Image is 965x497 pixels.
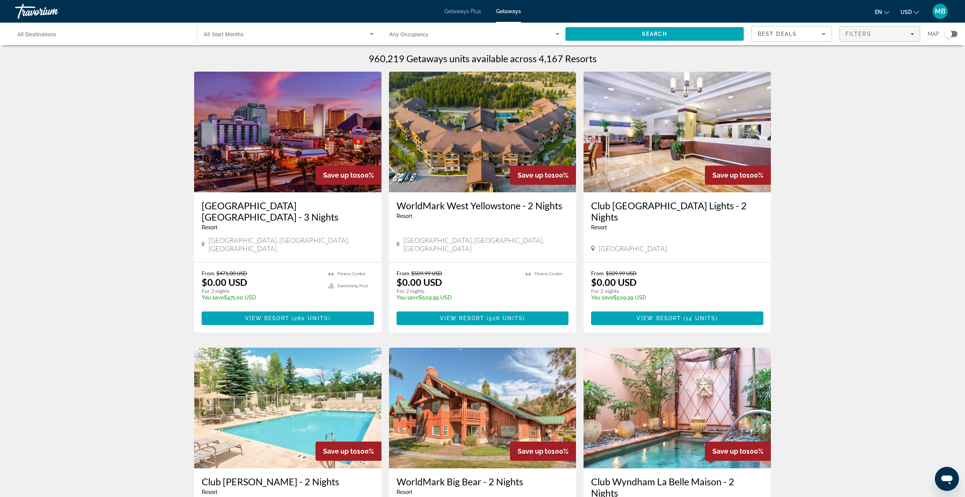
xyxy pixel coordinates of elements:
[397,295,419,301] span: You save
[489,315,523,321] span: 528 units
[403,236,569,253] span: [GEOGRAPHIC_DATA], [GEOGRAPHIC_DATA], [GEOGRAPHIC_DATA]
[712,447,746,455] span: Save up to
[591,270,604,276] span: From
[591,288,756,295] p: For 2 nights
[496,8,521,14] a: Getaways
[935,8,945,15] span: MB
[591,295,756,301] p: $509.99 USD
[17,31,57,37] span: All Destinations
[397,295,518,301] p: $509.99 USD
[591,295,613,301] span: You save
[245,315,289,321] span: View Resort
[642,31,668,37] span: Search
[202,295,321,301] p: $471.00 USD
[518,447,551,455] span: Save up to
[17,30,187,39] input: Select destination
[901,6,919,17] button: Change currency
[591,311,763,325] button: View Resort(14 units)
[397,288,518,295] p: For 2 nights
[930,3,950,19] button: User Menu
[194,72,381,192] img: OYO Hotel & Casino Las Vegas - 3 Nights
[202,270,214,276] span: From
[535,272,563,276] span: Fitness Center
[202,288,321,295] p: For 3 nights
[397,476,569,487] a: WorldMark Big Bear - 2 Nights
[15,2,90,21] a: Travorium
[846,31,871,37] span: Filters
[584,72,771,192] img: Club Wyndham Harbour Lights - 2 Nights
[705,442,771,461] div: 100%
[591,224,607,230] span: Resort
[510,442,576,461] div: 100%
[397,200,569,211] a: WorldMark West Yellowstone - 2 Nights
[397,276,442,288] p: $0.00 USD
[323,171,357,179] span: Save up to
[518,171,551,179] span: Save up to
[839,26,920,42] button: Filters
[935,467,959,491] iframe: Button to launch messaging window
[208,236,374,253] span: [GEOGRAPHIC_DATA], [GEOGRAPHIC_DATA], [GEOGRAPHIC_DATA]
[484,315,525,321] span: ( )
[444,8,481,14] a: Getaways Plus
[216,270,247,276] span: $471.00 USD
[411,270,442,276] span: $509.99 USD
[369,53,597,64] h1: 960,219 Getaways units available across 4,167 Resorts
[202,276,247,288] p: $0.00 USD
[389,348,576,468] img: WorldMark Big Bear - 2 Nights
[875,6,889,17] button: Change language
[510,166,576,185] div: 100%
[389,31,429,37] span: Any Occupancy
[606,270,637,276] span: $509.99 USD
[202,224,218,230] span: Resort
[337,284,368,288] span: Swimming Pool
[440,315,484,321] span: View Resort
[591,200,763,222] a: Club [GEOGRAPHIC_DATA] Lights - 2 Nights
[599,244,667,253] span: [GEOGRAPHIC_DATA]
[397,311,569,325] button: View Resort(528 units)
[316,166,381,185] div: 100%
[928,29,939,39] span: Map
[397,489,412,495] span: Resort
[681,315,718,321] span: ( )
[204,31,244,37] span: All Start Months
[584,348,771,468] img: Club Wyndham La Belle Maison - 2 Nights
[202,200,374,222] a: [GEOGRAPHIC_DATA] [GEOGRAPHIC_DATA] - 3 Nights
[875,9,882,15] span: en
[289,315,331,321] span: ( )
[565,27,744,41] button: Search
[202,311,374,325] button: View Resort(280 units)
[194,348,381,468] img: Club Wyndham Taos - 2 Nights
[758,29,826,38] mat-select: Sort by
[637,315,681,321] span: View Resort
[758,31,797,37] span: Best Deals
[323,447,357,455] span: Save up to
[202,489,218,495] span: Resort
[389,72,576,192] img: WorldMark West Yellowstone - 2 Nights
[591,276,637,288] p: $0.00 USD
[705,166,771,185] div: 100%
[316,442,381,461] div: 100%
[397,270,409,276] span: From
[686,315,715,321] span: 14 units
[901,9,912,15] span: USD
[202,476,374,487] a: Club [PERSON_NAME] - 2 Nights
[712,171,746,179] span: Save up to
[294,315,328,321] span: 280 units
[337,272,366,276] span: Fitness Center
